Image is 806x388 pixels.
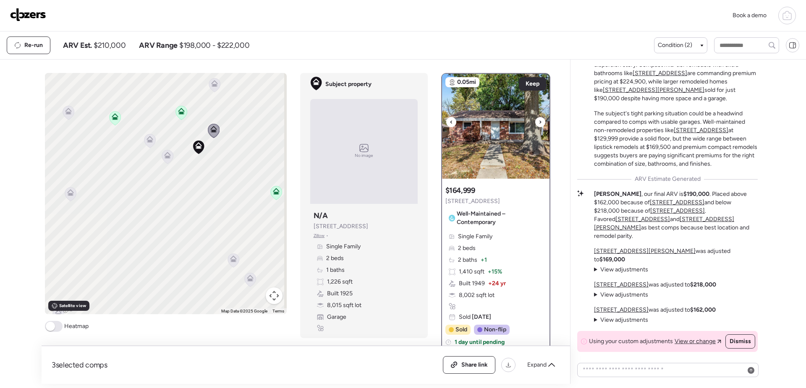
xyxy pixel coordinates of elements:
[594,281,649,288] a: [STREET_ADDRESS]
[594,266,648,274] summary: View adjustments
[455,338,505,346] span: 1 day until pending
[683,190,709,198] strong: $190,000
[59,302,86,309] span: Satellite view
[730,337,751,346] span: Dismiss
[457,210,543,227] span: Well-Maintained – Contemporary
[488,279,506,288] span: + 24 yr
[64,322,89,331] span: Heatmap
[63,40,92,50] span: ARV Est.
[52,360,107,370] span: 3 selected comps
[355,152,373,159] span: No image
[459,313,491,321] span: Sold
[326,254,344,263] span: 2 beds
[484,326,506,334] span: Non-flip
[594,306,649,313] a: [STREET_ADDRESS]
[314,222,368,231] span: [STREET_ADDRESS]
[47,303,75,314] a: Open this area in Google Maps (opens a new window)
[633,70,687,77] a: [STREET_ADDRESS]
[327,278,353,286] span: 1,226 sqft
[266,287,283,304] button: Map camera controls
[594,281,716,289] p: was adjusted to
[600,316,648,323] span: View adjustments
[594,190,758,240] p: , our final ARV is . Placed above $162,000 because of and below $218,000 because of . Favored and...
[445,185,475,195] h3: $164,999
[10,8,46,21] img: Logo
[457,78,476,86] span: 0.05mi
[594,291,648,299] summary: View adjustments
[221,309,267,313] span: Map Data ©2025 Google
[488,268,502,276] span: + 15%
[650,207,705,214] a: [STREET_ADDRESS]
[455,326,467,334] span: Sold
[599,256,625,263] strong: $169,000
[675,337,721,346] a: View or change
[690,281,716,288] strong: $218,000
[594,316,648,324] summary: View adjustments
[589,337,673,346] span: Using your custom adjustments
[272,309,284,313] a: Terms (opens in new tab)
[458,244,476,253] span: 2 beds
[314,232,325,239] span: Zillow
[325,80,372,89] span: Subject property
[635,175,701,183] span: ARV Estimate Generated
[658,41,692,49] span: Condition (2)
[594,52,758,103] p: This Charlack/Overland property sits in a fascinating price dispersion story. Compact mid-tier re...
[458,232,492,241] span: Single Family
[326,266,345,274] span: 1 baths
[458,256,477,264] span: 2 baths
[459,268,484,276] span: 1,410 sqft
[675,337,716,346] span: View or change
[650,199,704,206] a: [STREET_ADDRESS]
[326,242,361,251] span: Single Family
[314,211,328,221] h3: N/A
[600,291,648,298] span: View adjustments
[327,289,353,298] span: Built 1925
[461,361,488,369] span: Share link
[179,40,249,50] span: $198,000 - $222,000
[594,190,641,198] strong: [PERSON_NAME]
[600,266,648,273] span: View adjustments
[139,40,178,50] span: ARV Range
[594,247,758,264] p: was adjusted to
[471,313,491,320] span: [DATE]
[327,313,346,321] span: Garage
[481,256,487,264] span: + 1
[94,40,126,50] span: $210,000
[615,216,670,223] a: [STREET_ADDRESS]
[733,12,767,19] span: Book a demo
[594,109,758,168] p: The subject's tight parking situation could be a headwind compared to comps with usable garages. ...
[527,361,547,369] span: Expand
[674,127,728,134] a: [STREET_ADDRESS]
[594,247,696,255] a: [STREET_ADDRESS][PERSON_NAME]
[326,232,328,239] span: •
[594,306,716,314] p: was adjusted to
[327,301,361,310] span: 8,015 sqft lot
[445,197,500,206] span: [STREET_ADDRESS]
[459,279,485,288] span: Built 1949
[526,80,539,88] span: Keep
[690,306,716,313] strong: $162,000
[47,303,75,314] img: Google
[24,41,43,49] span: Re-run
[459,291,495,299] span: 8,002 sqft lot
[603,86,704,94] a: [STREET_ADDRESS][PERSON_NAME]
